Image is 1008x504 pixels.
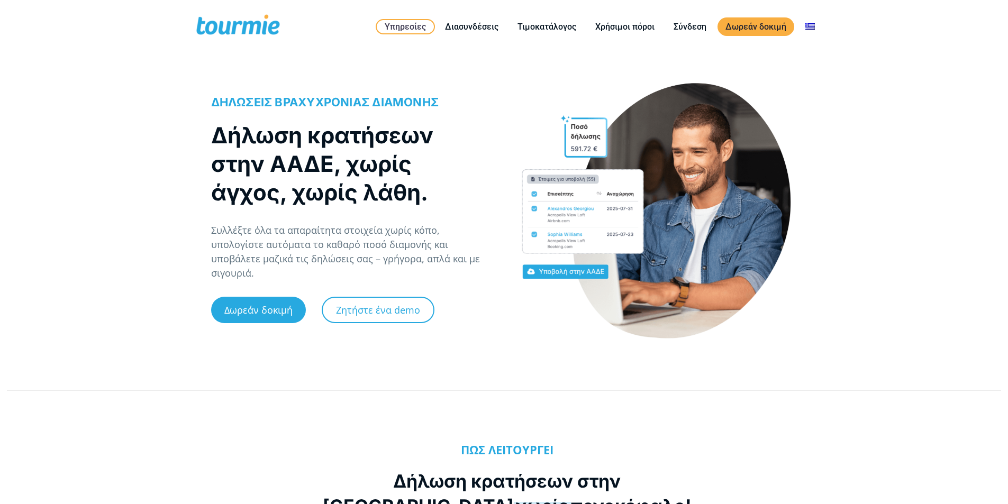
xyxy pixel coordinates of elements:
[211,297,306,323] a: Δωρεάν δοκιμή
[510,20,584,33] a: Τιμοκατάλογος
[666,20,714,33] a: Σύνδεση
[718,17,794,36] a: Δωρεάν δοκιμή
[322,297,434,323] a: Ζητήστε ένα demo
[437,20,506,33] a: Διασυνδέσεις
[211,121,483,207] h1: Δήλωση κρατήσεων στην ΑΑΔΕ, χωρίς άγχος, χωρίς λάθη.
[461,442,553,457] b: ΠΩΣ ΛΕΙΤΟΥΡΓΕΙ
[376,19,435,34] a: Υπηρεσίες
[587,20,662,33] a: Χρήσιμοι πόροι
[211,95,439,109] span: ΔΗΛΩΣΕΙΣ ΒΡΑΧΥΧΡΟΝΙΑΣ ΔΙΑΜΟΝΗΣ
[211,223,493,280] p: Συλλέξτε όλα τα απαραίτητα στοιχεία χωρίς κόπο, υπολογίστε αυτόματα το καθαρό ποσό διαμονής και υ...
